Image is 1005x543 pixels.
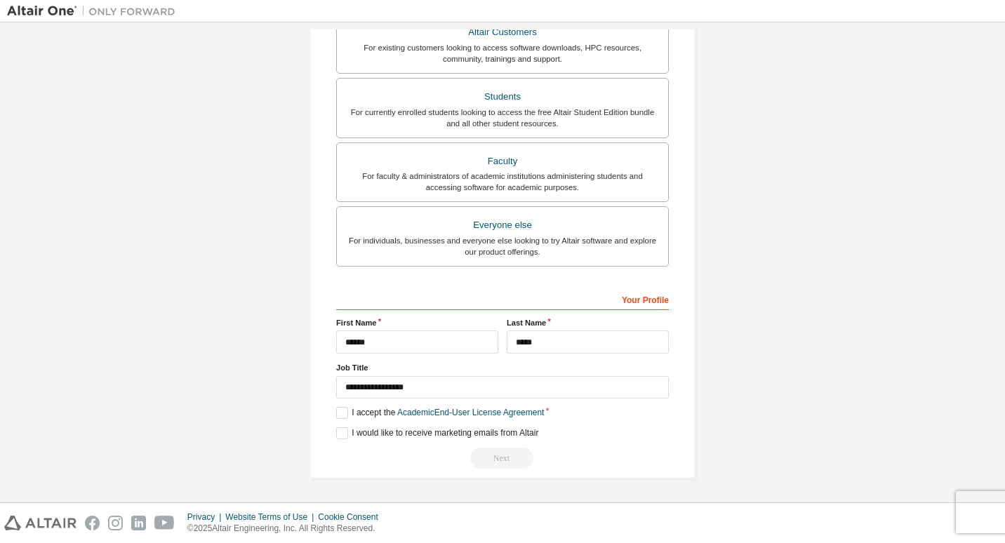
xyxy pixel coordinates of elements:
[225,511,318,523] div: Website Terms of Use
[397,408,544,417] a: Academic End-User License Agreement
[131,516,146,530] img: linkedin.svg
[345,87,660,107] div: Students
[336,362,669,373] label: Job Title
[345,107,660,129] div: For currently enrolled students looking to access the free Altair Student Edition bundle and all ...
[336,288,669,310] div: Your Profile
[187,523,387,535] p: © 2025 Altair Engineering, Inc. All Rights Reserved.
[318,511,386,523] div: Cookie Consent
[345,152,660,171] div: Faculty
[154,516,175,530] img: youtube.svg
[336,317,498,328] label: First Name
[507,317,669,328] label: Last Name
[108,516,123,530] img: instagram.svg
[345,22,660,42] div: Altair Customers
[345,42,660,65] div: For existing customers looking to access software downloads, HPC resources, community, trainings ...
[336,427,538,439] label: I would like to receive marketing emails from Altair
[336,407,544,419] label: I accept the
[336,448,669,469] div: Please wait while checking email ...
[7,4,182,18] img: Altair One
[345,235,660,257] div: For individuals, businesses and everyone else looking to try Altair software and explore our prod...
[345,170,660,193] div: For faculty & administrators of academic institutions administering students and accessing softwa...
[4,516,76,530] img: altair_logo.svg
[187,511,225,523] div: Privacy
[345,215,660,235] div: Everyone else
[85,516,100,530] img: facebook.svg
